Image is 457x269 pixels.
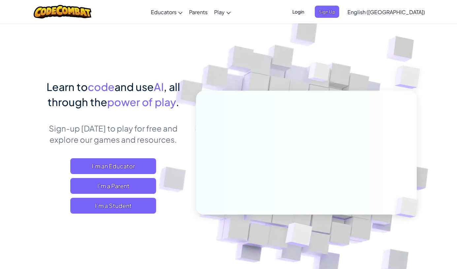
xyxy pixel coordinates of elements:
[211,3,234,21] a: Play
[147,3,186,21] a: Educators
[70,158,156,174] a: I'm an Educator
[88,80,114,93] span: code
[288,6,308,18] button: Login
[384,183,434,231] img: Overlap cubes
[315,6,339,18] button: Sign Up
[107,95,176,108] span: power of play
[154,80,164,93] span: AI
[41,123,186,145] p: Sign-up [DATE] to play for free and explore our games and resources.
[347,9,425,15] span: English ([GEOGRAPHIC_DATA])
[114,80,154,93] span: and use
[151,9,177,15] span: Educators
[296,49,343,98] img: Overlap cubes
[34,5,91,18] img: CodeCombat logo
[381,49,439,105] img: Overlap cubes
[214,9,225,15] span: Play
[186,3,211,21] a: Parents
[47,80,88,93] span: Learn to
[70,178,156,194] a: I'm a Parent
[344,3,428,21] a: English ([GEOGRAPHIC_DATA])
[269,209,328,263] img: Overlap cubes
[176,95,179,108] span: .
[70,198,156,214] button: I'm a Student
